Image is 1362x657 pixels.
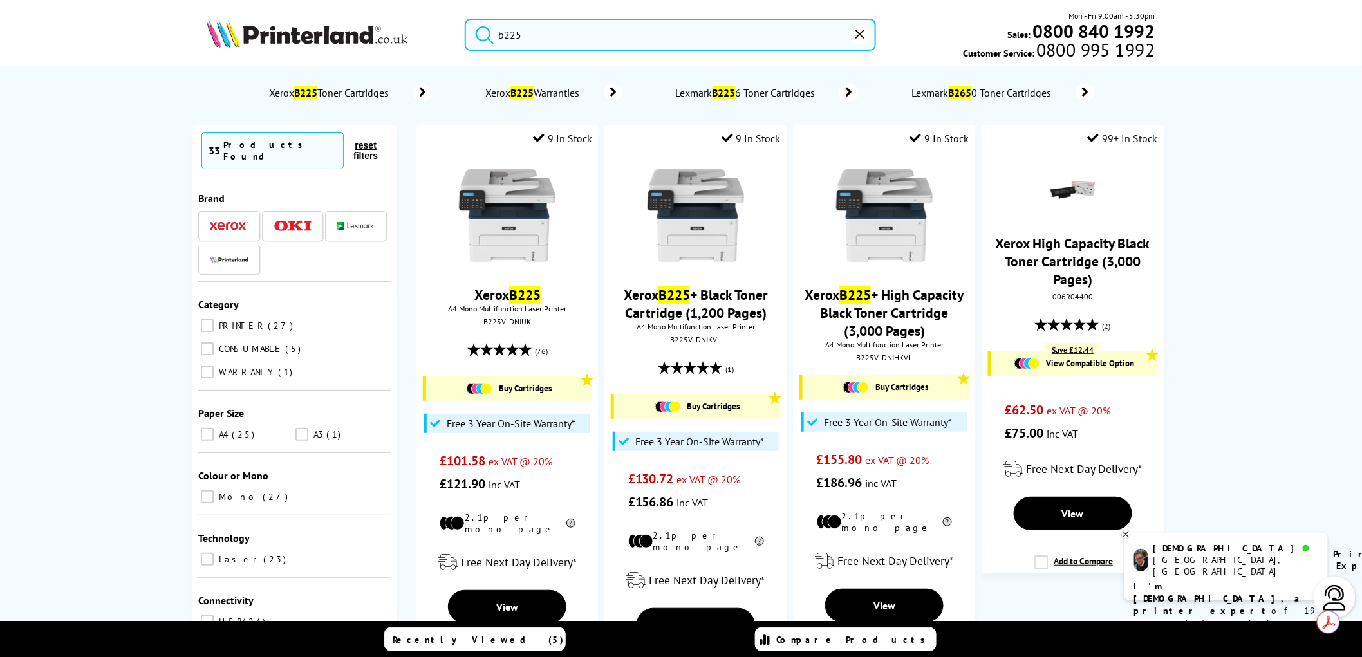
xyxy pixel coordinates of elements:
[1045,343,1100,356] div: Save £12.44
[614,335,777,344] div: B225V_DNIKVL
[677,473,741,486] span: ex VAT @ 20%
[263,491,291,503] span: 27
[499,383,552,394] span: Buy Cartridges
[1050,167,1096,212] img: Xerox-HC-BlackToner-006R04400-Small.gif
[483,86,585,99] span: Xerox Warranties
[232,429,257,440] span: 25
[637,608,755,642] a: View
[278,366,295,378] span: 1
[440,476,485,492] span: £121.90
[1322,585,1348,611] img: user-headset-light.svg
[1033,19,1155,43] b: 0800 840 1992
[423,304,592,313] span: A4 Mono Multifunction Laser Printer
[1014,358,1040,369] img: Cartridges
[755,627,937,651] a: Compare Products
[1005,402,1043,418] span: £62.50
[216,320,266,331] span: PRINTER
[910,86,1056,99] span: Lexmark 0 Toner Cartridges
[1014,497,1132,530] a: View
[216,553,262,565] span: Laser
[843,382,869,393] img: Cartridges
[725,357,734,382] span: (1)
[910,132,969,145] div: 9 In Stock
[873,599,895,612] span: View
[998,358,1151,369] a: View Compatible Option
[1005,425,1043,441] span: £75.00
[535,339,548,364] span: (76)
[210,256,248,263] img: Printerland
[949,86,972,99] mark: B265
[1047,358,1135,369] span: View Compatible Option
[461,555,577,569] span: Free Next Day Delivery*
[459,167,555,264] img: Xerox-B225-Front-Main-Small.jpg
[201,428,214,441] input: A4 25
[489,478,520,491] span: inc VAT
[635,435,764,448] span: Free 3 Year On-Site Warranty*
[198,532,250,544] span: Technology
[988,451,1157,487] div: modal_delivery
[344,140,387,162] button: reset filters
[267,86,394,99] span: Xerox Toner Cartridges
[1103,314,1111,338] span: (2)
[295,428,308,441] input: A3 1
[393,634,564,645] span: Recently Viewed (5)
[713,86,736,99] mark: B223
[1062,507,1084,520] span: View
[216,429,230,440] span: A4
[677,496,709,509] span: inc VAT
[201,490,214,503] input: Mono 27
[198,594,254,607] span: Connectivity
[483,84,622,102] a: XeroxB225Warranties
[991,291,1154,301] div: 006R04400
[658,286,690,304] mark: B225
[426,317,589,326] div: B225V_DNIUK
[809,382,962,393] a: Buy Cartridges
[1153,542,1318,554] div: [DEMOGRAPHIC_DATA]
[201,615,214,628] input: USB 24
[310,429,325,440] span: A3
[496,600,518,613] span: View
[489,455,552,468] span: ex VAT @ 20%
[799,340,969,349] span: A4 Mono Multifunction Laser Printer
[685,618,707,631] span: View
[866,454,929,467] span: ex VAT @ 20%
[326,429,344,440] span: 1
[817,451,863,468] span: £155.80
[611,322,780,331] span: A4 Mono Multifunction Laser Printer
[1031,25,1155,37] a: 0800 840 1992
[805,286,964,340] a: XeroxB225+ High Capacity Black Toner Cartridge (3,000 Pages)
[216,366,277,378] span: WARRANTY
[910,84,1095,102] a: LexmarkB2650 Toner Cartridges
[1153,554,1318,577] div: [GEOGRAPHIC_DATA], [GEOGRAPHIC_DATA]
[836,167,933,264] img: Xerox-B225-Front-Main-Small.jpg
[1134,580,1304,616] b: I'm [DEMOGRAPHIC_DATA], a printer expert
[207,19,448,50] a: Printerland Logo
[201,553,214,566] input: Laser 23
[817,510,953,533] li: 2.1p per mono page
[648,167,744,264] img: Xerox-B225-Front-Main-Small.jpg
[474,286,541,304] a: XeroxB225
[465,19,876,51] input: Search product or bra
[216,491,261,503] span: Mono
[207,19,407,48] img: Printerland Logo
[294,86,317,99] mark: B225
[509,286,541,304] mark: B225
[198,192,225,205] span: Brand
[440,452,485,469] span: £101.58
[1008,28,1031,41] span: Sales:
[201,366,214,378] input: WARRANTY 1
[722,132,781,145] div: 9 In Stock
[996,234,1150,288] a: Xerox High Capacity Black Toner Cartridge (3,000 Pages)
[448,590,566,624] a: View
[799,543,969,579] div: modal_delivery
[1134,549,1148,571] img: chris-livechat.png
[866,477,897,490] span: inc VAT
[817,474,863,491] span: £186.96
[1088,132,1158,145] div: 99+ In Stock
[423,544,592,580] div: modal_delivery
[263,553,289,565] span: 23
[337,222,375,230] img: Lexmark
[274,221,312,232] img: OKI
[687,401,740,412] span: Buy Cartridges
[875,382,928,393] span: Buy Cartridges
